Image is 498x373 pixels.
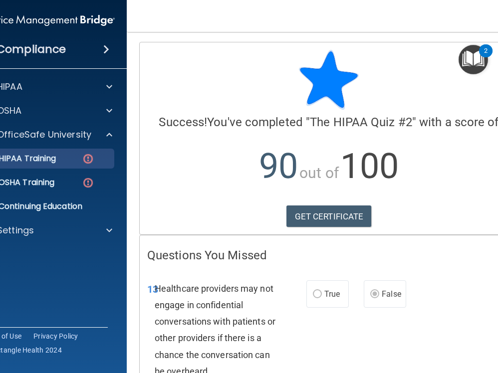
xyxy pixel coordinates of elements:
button: Open Resource Center, 2 new notifications [459,45,488,74]
span: True [324,289,340,299]
input: True [313,291,322,298]
span: Success! [159,115,207,129]
span: 90 [259,146,298,186]
span: out of [299,164,339,182]
span: False [382,289,401,299]
img: blue-star-rounded.9d042014.png [299,50,359,110]
a: GET CERTIFICATE [286,205,372,227]
span: The HIPAA Quiz #2 [310,115,412,129]
img: danger-circle.6113f641.png [82,177,94,189]
iframe: Drift Widget Chat Controller [448,304,486,342]
span: 13 [147,283,158,295]
div: 2 [484,51,488,64]
a: Privacy Policy [33,331,78,341]
span: 100 [340,146,399,186]
img: danger-circle.6113f641.png [82,153,94,165]
input: False [370,291,379,298]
